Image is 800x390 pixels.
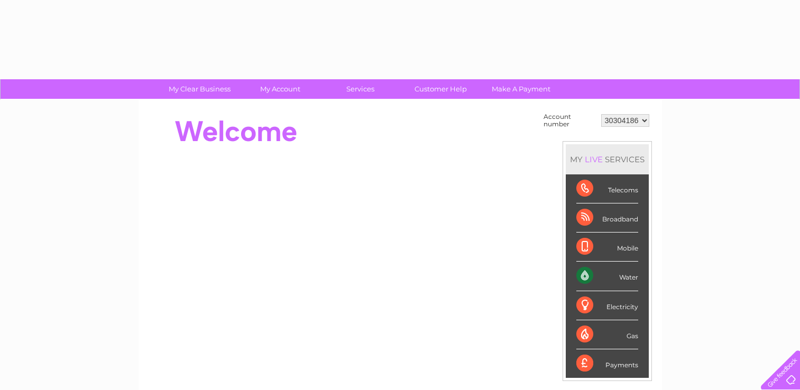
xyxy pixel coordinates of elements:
[477,79,565,99] a: Make A Payment
[236,79,324,99] a: My Account
[576,320,638,349] div: Gas
[566,144,649,174] div: MY SERVICES
[576,203,638,233] div: Broadband
[583,154,605,164] div: LIVE
[317,79,404,99] a: Services
[576,174,638,203] div: Telecoms
[576,233,638,262] div: Mobile
[541,110,599,131] td: Account number
[397,79,484,99] a: Customer Help
[576,349,638,378] div: Payments
[576,291,638,320] div: Electricity
[156,79,243,99] a: My Clear Business
[576,262,638,291] div: Water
